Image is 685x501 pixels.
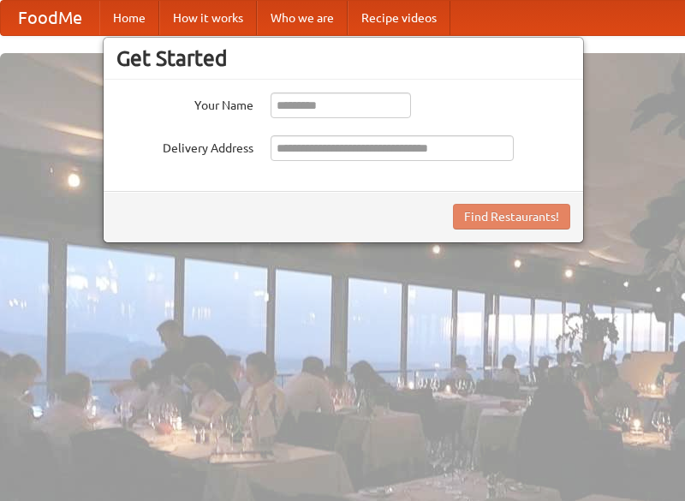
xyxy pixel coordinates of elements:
label: Your Name [116,92,253,114]
a: How it works [159,1,257,35]
a: FoodMe [1,1,99,35]
a: Recipe videos [348,1,450,35]
a: Who we are [257,1,348,35]
button: Find Restaurants! [453,204,570,230]
a: Home [99,1,159,35]
h3: Get Started [116,45,570,71]
label: Delivery Address [116,135,253,157]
